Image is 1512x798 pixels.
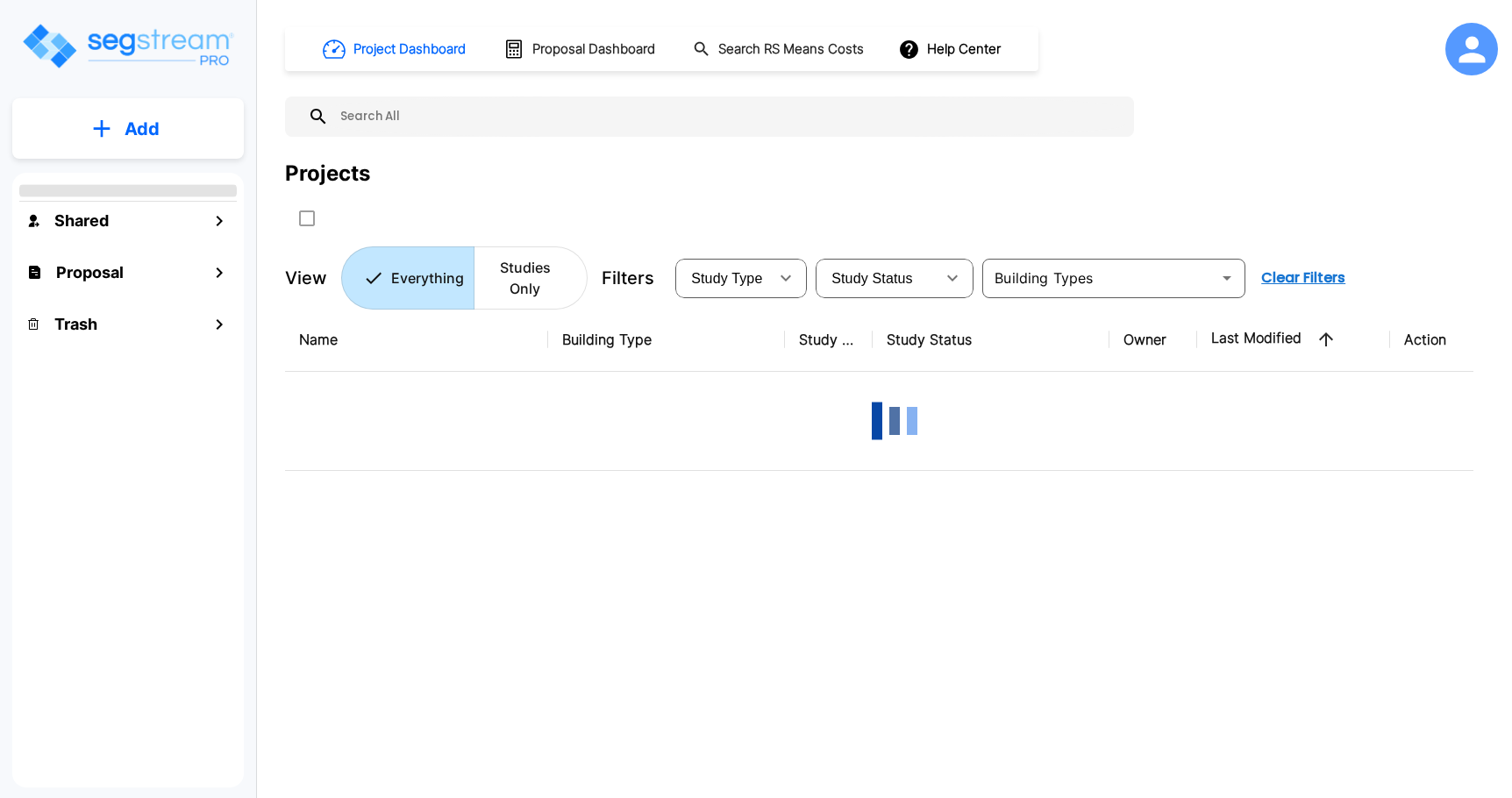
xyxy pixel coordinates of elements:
h1: Proposal Dashboard [532,39,655,60]
th: Study Status [873,308,1109,372]
th: Action [1390,308,1504,372]
span: Study Type [691,271,762,286]
th: Name [285,308,548,372]
p: Studies Only [484,257,566,299]
div: Select [679,253,768,303]
input: Search All [329,96,1125,137]
p: Filters [602,265,654,291]
div: Select [819,253,935,303]
button: Add [12,103,244,154]
img: Loading [859,386,930,456]
h1: Proposal [56,260,124,284]
button: Studies Only [474,246,588,310]
span: Study Status [831,271,913,286]
input: Building Types [988,266,1211,290]
button: Search RS Means Costs [686,32,874,67]
button: SelectAll [289,201,325,236]
button: Clear Filters [1254,260,1352,296]
p: Add [125,116,160,142]
div: Projects [285,158,370,189]
button: Project Dashboard [316,30,475,68]
button: Open [1215,266,1239,290]
th: Last Modified [1197,308,1390,372]
button: Everything [341,246,474,310]
img: Logo [20,21,235,71]
p: Everything [391,267,464,289]
button: Help Center [895,32,1008,66]
th: Study Type [785,308,873,372]
h1: Shared [54,209,109,232]
th: Building Type [548,308,785,372]
h1: Trash [54,312,97,336]
h1: Project Dashboard [353,39,466,60]
button: Proposal Dashboard [496,31,665,68]
th: Owner [1109,308,1197,372]
h1: Search RS Means Costs [718,39,864,60]
p: View [285,265,327,291]
div: Platform [341,246,588,310]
